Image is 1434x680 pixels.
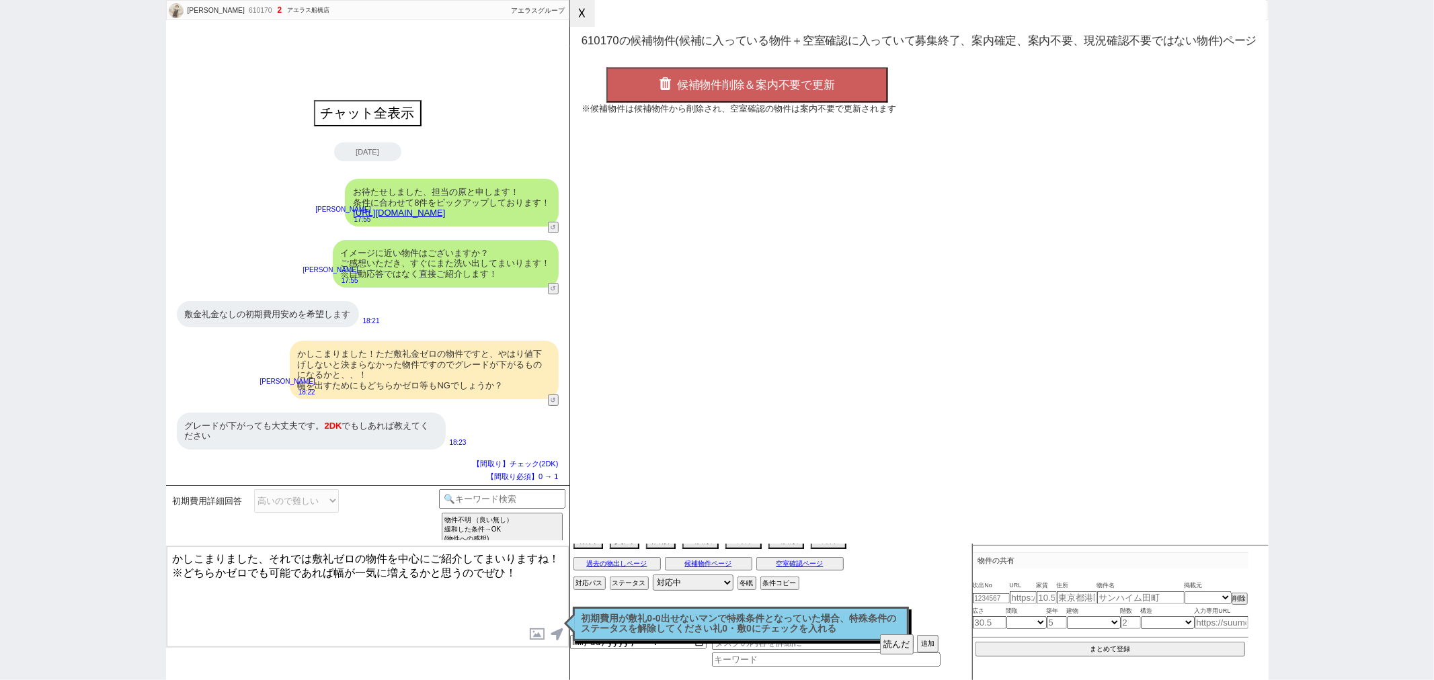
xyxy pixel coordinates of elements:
span: 610170 [12,37,52,50]
button: 対応パス [573,577,606,590]
span: 入力専用URL [1195,606,1248,617]
input: キーワード [712,652,941,667]
span: 候補物件削除＆案内不要で更新 [115,85,284,98]
div: 610170 [245,5,275,16]
div: アエラス船橋店 [287,5,329,16]
img: 0hrpRuCm4cLV9_DD7cSSNTIA9cLjVcfXRNW2tjMBoMIT8RaGpcV20wPRoPIT0QNWgLUWxqOU9fdzhzH1o5YVrRa3g8c2hGOG4... [169,3,184,18]
button: ステータス [610,577,649,590]
div: かしこまりました！ただ敷礼金ゼロの物件ですと、やはり値下げしないと決まらなかった物件ですのでグレードが下がるものになるかと、、！ 幅を出すためにもどちらかゼロ等もNGでしょうか？ [290,341,559,398]
span: 広さ [973,606,1006,617]
button: まとめて登録 [975,642,1246,656]
span: 階数 [1121,606,1141,617]
p: 18:21 [363,316,380,327]
input: 2 [1121,616,1141,629]
input: https://suumo.jp/chintai/jnc_000022489271 [1195,616,1248,629]
span: アエラスグループ [512,7,565,14]
button: 物件不明 （良い無し） 緩和した条件→OK (物件への感想) [442,513,563,546]
span: 初期費用詳細回答 [173,496,243,507]
button: 追加 [917,635,939,652]
h1: の候補物件(候補に入っている物件＋空室確認に入っていて募集終了、案内確定、案内不要、現況確認不要ではない物件)ページ [12,38,741,51]
button: ↺ [548,394,559,406]
p: 17:55 [303,275,358,286]
p: [PERSON_NAME] [303,265,358,275]
span: URL [1010,581,1037,591]
button: 読んだ [880,634,914,654]
span: 家賃 [1037,581,1057,591]
span: 掲載元 [1185,581,1203,591]
span: ※候補物件は候補物件から削除され、空室確認の物件は案内不要で更新されます [12,112,351,122]
button: 候補物件ページ [665,557,752,570]
span: 住所 [1057,581,1097,591]
input: 1234567 [973,593,1010,603]
div: イメージに近い物件はございますか？ ご感想いただき、すぐにまた洗い出してまいります！ ※自動応答ではなく直接ご紹介します！ [333,240,559,288]
span: 【間取り】チェック(2DK) [473,460,559,468]
p: 17:55 [315,214,370,225]
input: 10.5 [1037,591,1057,604]
p: 18:22 [260,387,315,398]
span: 吹出No [973,581,1010,591]
input: 東京都港区海岸３ [1057,591,1097,604]
button: 過去の物出しページ [573,557,661,570]
span: 構造 [1141,606,1195,617]
span: 建物 [1067,606,1121,617]
input: 🔍キーワード検索 [439,489,566,509]
button: 空室確認ページ [756,557,844,570]
div: [DATE] [334,142,401,161]
p: [PERSON_NAME] [260,376,315,387]
span: 2DK [325,421,342,431]
input: https://suumo.jp/chintai/jnc_000022489271 [1010,591,1037,604]
span: 物件名 [1097,581,1185,591]
div: 敷金礼金なしの初期費用安めを希望します [177,301,359,328]
button: 条件コピー [760,577,799,590]
input: サンハイム田町 [1097,591,1185,604]
input: 5 [1047,616,1067,629]
span: 築年 [1047,606,1067,617]
div: 2 [278,5,282,16]
button: チャット全表示 [314,100,422,126]
p: 初期費用が敷礼0-0出せないマンで特殊条件となっていた場合、特殊条件のステータスを解除してください礼0・敷0にチェックを入れる [582,613,900,634]
p: [PERSON_NAME] [315,204,370,215]
div: [PERSON_NAME] [186,5,245,16]
button: ↺ [548,283,559,294]
div: グレードが下がっても大丈夫です。 でもしあれば教えてください [177,413,446,450]
div: お待たせしました、担当の原と申します！ 条件に合わせて8件をピックアップしております！ [345,179,558,226]
p: 18:23 [450,437,467,448]
span: 【間取り必須】0 → 1 [487,472,558,480]
button: 冬眠 [738,577,756,590]
button: 削除 [1232,593,1248,605]
a: [URL][DOMAIN_NAME] [353,208,445,218]
p: 物件の共有 [973,552,1248,568]
button: ↺ [548,222,559,233]
button: 候補物件削除＆案内不要で更新 [39,73,342,110]
input: 30.5 [973,616,1006,629]
span: 間取 [1006,606,1047,617]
